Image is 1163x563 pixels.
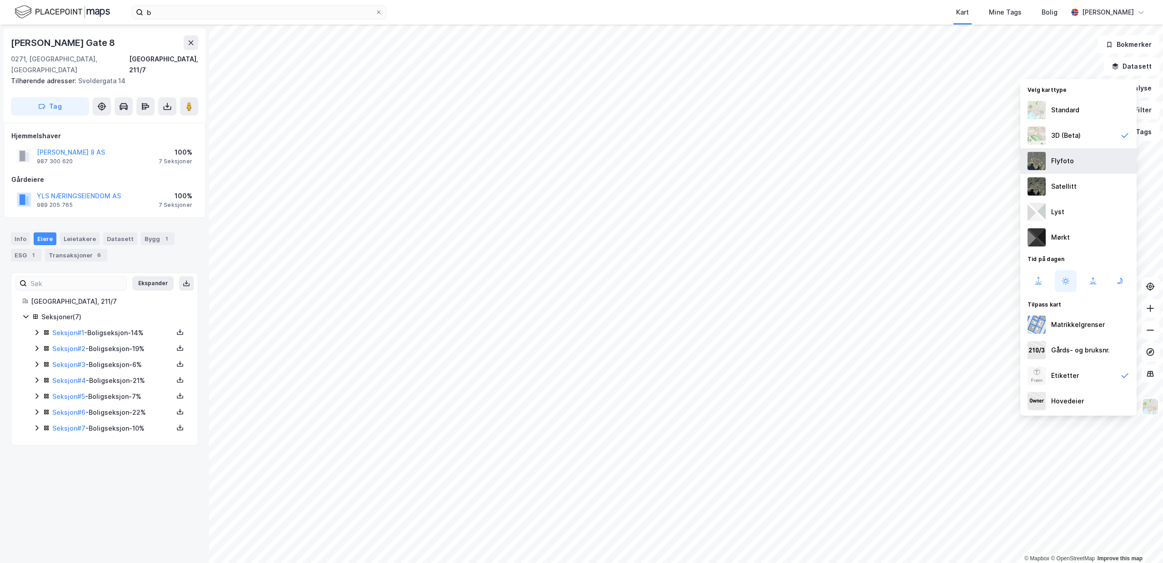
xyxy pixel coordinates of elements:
[52,345,85,352] a: Seksjon#2
[1020,250,1137,266] div: Tid på dagen
[52,343,173,354] div: - Boligseksjon - 19%
[1117,123,1159,141] button: Tags
[37,158,73,165] div: 987 300 620
[11,174,198,185] div: Gårdeiere
[1042,7,1058,18] div: Bolig
[11,35,117,50] div: [PERSON_NAME] Gate 8
[95,251,104,260] div: 6
[1051,555,1095,562] a: OpenStreetMap
[52,407,173,418] div: - Boligseksjon - 22%
[1028,203,1046,221] img: luj3wr1y2y3+OchiMxRmMxRlscgabnMEmZ7DJGWxyBpucwSZnsMkZbHIGm5zBJmewyRlscgabnMEmZ7DJGWxyBpucwSZnsMkZ...
[1051,319,1105,330] div: Matrikkelgrenser
[159,191,192,201] div: 100%
[1028,126,1046,145] img: Z
[159,201,192,209] div: 7 Seksjoner
[1028,177,1046,196] img: 9k=
[15,4,110,20] img: logo.f888ab2527a4732fd821a326f86c7f29.svg
[1098,555,1143,562] a: Improve this map
[52,408,85,416] a: Seksjon#6
[1116,101,1159,119] button: Filter
[52,423,173,434] div: - Boligseksjon - 10%
[11,249,41,261] div: ESG
[27,276,126,290] input: Søk
[1028,228,1046,246] img: nCdM7BzjoCAAAAAElFTkSuQmCC
[159,147,192,158] div: 100%
[1020,81,1137,97] div: Velg karttype
[11,75,191,86] div: Svoldergata 14
[52,391,173,402] div: - Boligseksjon - 7%
[103,232,137,245] div: Datasett
[1142,398,1159,415] img: Z
[129,54,198,75] div: [GEOGRAPHIC_DATA], 211/7
[1118,519,1163,563] iframe: Chat Widget
[132,276,174,291] button: Ekspander
[34,232,56,245] div: Eiere
[1028,367,1046,385] img: Z
[29,251,38,260] div: 1
[52,361,85,368] a: Seksjon#3
[11,232,30,245] div: Info
[41,312,187,322] div: Seksjoner ( 7 )
[1020,296,1137,312] div: Tilpass kart
[1118,519,1163,563] div: Kontrollprogram for chat
[45,249,107,261] div: Transaksjoner
[1098,35,1159,54] button: Bokmerker
[159,158,192,165] div: 7 Seksjoner
[1028,392,1046,410] img: majorOwner.b5e170eddb5c04bfeeff.jpeg
[1051,370,1079,381] div: Etiketter
[1082,7,1134,18] div: [PERSON_NAME]
[989,7,1022,18] div: Mine Tags
[37,201,73,209] div: 989 205 765
[1028,341,1046,359] img: cadastreKeys.547ab17ec502f5a4ef2b.jpeg
[1051,156,1074,166] div: Flyfoto
[1051,206,1064,217] div: Lyst
[141,232,175,245] div: Bygg
[1028,152,1046,170] img: Z
[52,392,85,400] a: Seksjon#5
[31,296,187,307] div: [GEOGRAPHIC_DATA], 211/7
[60,232,100,245] div: Leietakere
[1028,101,1046,119] img: Z
[956,7,969,18] div: Kart
[143,5,375,19] input: Søk på adresse, matrikkel, gårdeiere, leietakere eller personer
[11,131,198,141] div: Hjemmelshaver
[1051,345,1110,356] div: Gårds- og bruksnr.
[52,329,84,337] a: Seksjon#1
[52,424,85,432] a: Seksjon#7
[1051,105,1079,116] div: Standard
[52,377,86,384] a: Seksjon#4
[11,54,129,75] div: 0271, [GEOGRAPHIC_DATA], [GEOGRAPHIC_DATA]
[1028,316,1046,334] img: cadastreBorders.cfe08de4b5ddd52a10de.jpeg
[52,375,173,386] div: - Boligseksjon - 21%
[1051,181,1077,192] div: Satellitt
[1051,232,1070,243] div: Mørkt
[11,77,78,85] span: Tilhørende adresser:
[52,327,173,338] div: - Boligseksjon - 14%
[1051,396,1084,407] div: Hovedeier
[1051,130,1081,141] div: 3D (Beta)
[1104,57,1159,75] button: Datasett
[1024,555,1049,562] a: Mapbox
[162,234,171,243] div: 1
[52,359,173,370] div: - Boligseksjon - 6%
[11,97,89,116] button: Tag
